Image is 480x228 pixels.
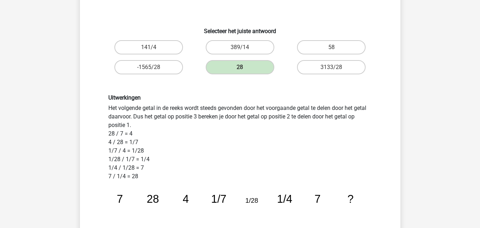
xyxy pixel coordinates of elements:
[245,197,258,204] tspan: 1/28
[91,22,389,35] h6: Selecteer het juiste antwoord
[147,193,159,205] tspan: 28
[297,40,366,54] label: 58
[297,60,366,74] label: 3133/28
[183,193,189,205] tspan: 4
[206,60,274,74] label: 28
[117,193,123,205] tspan: 7
[211,193,226,205] tspan: 1/7
[114,60,183,74] label: -1565/28
[206,40,274,54] label: 389/14
[108,94,372,101] h6: Uitwerkingen
[347,193,354,205] tspan: ?
[314,193,320,205] tspan: 7
[277,193,292,205] tspan: 1/4
[114,40,183,54] label: 141/4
